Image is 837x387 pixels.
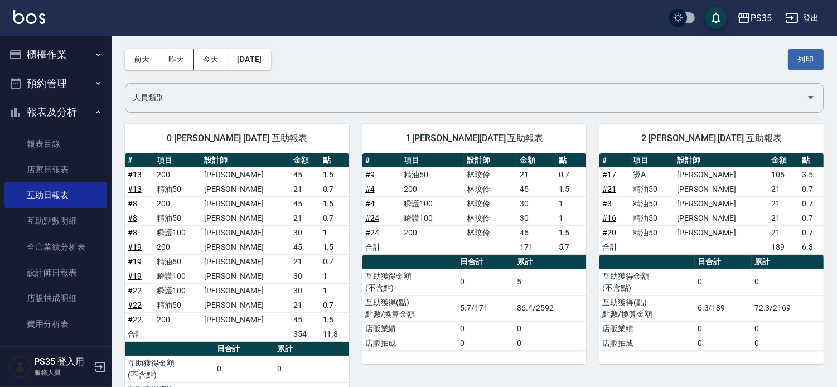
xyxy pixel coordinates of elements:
[517,225,555,240] td: 45
[695,321,752,336] td: 0
[320,327,349,341] td: 11.8
[517,240,555,254] td: 171
[159,49,194,70] button: 昨天
[154,269,201,283] td: 瞬護100
[13,10,45,24] img: Logo
[4,260,107,286] a: 設計師日報表
[291,254,320,269] td: 21
[695,295,752,321] td: 6.3/189
[514,321,586,336] td: 0
[320,196,349,211] td: 1.5
[376,133,573,144] span: 1 [PERSON_NAME][DATE] 互助報表
[4,69,107,98] button: 預約管理
[4,234,107,260] a: 全店業績分析表
[228,49,270,70] button: [DATE]
[125,153,349,342] table: a dense table
[401,225,464,240] td: 200
[556,225,587,240] td: 1.5
[291,196,320,211] td: 45
[464,196,517,211] td: 林玟伶
[514,255,586,269] th: 累計
[154,182,201,196] td: 精油50
[631,225,674,240] td: 精油50
[799,153,824,168] th: 點
[599,240,630,254] td: 合計
[201,153,291,168] th: 設計師
[768,153,799,168] th: 金額
[128,185,142,193] a: #13
[464,153,517,168] th: 設計師
[362,240,401,254] td: 合計
[733,7,776,30] button: PS35
[799,167,824,182] td: 3.5
[631,182,674,196] td: 精油50
[320,312,349,327] td: 1.5
[201,225,291,240] td: [PERSON_NAME]
[781,8,824,28] button: 登出
[154,225,201,240] td: 瞬護100
[599,255,824,351] table: a dense table
[320,167,349,182] td: 1.5
[799,211,824,225] td: 0.7
[201,312,291,327] td: [PERSON_NAME]
[365,170,375,179] a: #9
[4,98,107,127] button: 報表及分析
[768,211,799,225] td: 21
[125,153,154,168] th: #
[291,283,320,298] td: 30
[128,301,142,309] a: #22
[556,153,587,168] th: 點
[674,196,768,211] td: [PERSON_NAME]
[128,257,142,266] a: #19
[214,342,274,356] th: 日合計
[125,327,154,341] td: 合計
[201,182,291,196] td: [PERSON_NAME]
[362,255,587,351] table: a dense table
[517,153,555,168] th: 金額
[674,211,768,225] td: [PERSON_NAME]
[154,283,201,298] td: 瞬護100
[768,196,799,211] td: 21
[464,182,517,196] td: 林玟伶
[130,88,802,108] input: 人員名稱
[457,269,514,295] td: 0
[517,167,555,182] td: 21
[320,298,349,312] td: 0.7
[201,254,291,269] td: [PERSON_NAME]
[291,327,320,341] td: 354
[4,311,107,337] a: 費用分析表
[517,211,555,225] td: 30
[362,153,587,255] table: a dense table
[4,182,107,208] a: 互助日報表
[752,255,824,269] th: 累計
[514,336,586,350] td: 0
[291,312,320,327] td: 45
[291,153,320,168] th: 金額
[401,211,464,225] td: 瞬護100
[362,295,457,321] td: 互助獲得(點) 點數/換算金額
[752,295,824,321] td: 72.3/2169
[602,228,616,237] a: #20
[751,11,772,25] div: PS35
[201,211,291,225] td: [PERSON_NAME]
[401,182,464,196] td: 200
[201,269,291,283] td: [PERSON_NAME]
[320,225,349,240] td: 1
[4,208,107,234] a: 互助點數明細
[291,269,320,283] td: 30
[34,356,91,367] h5: PS35 登入用
[320,182,349,196] td: 0.7
[631,167,674,182] td: 燙A
[291,298,320,312] td: 21
[320,211,349,225] td: 0.7
[362,336,457,350] td: 店販抽成
[599,153,824,255] table: a dense table
[128,228,137,237] a: #8
[674,225,768,240] td: [PERSON_NAME]
[128,272,142,280] a: #19
[556,211,587,225] td: 1
[320,240,349,254] td: 1.5
[4,40,107,69] button: 櫃檯作業
[365,199,375,208] a: #4
[631,211,674,225] td: 精油50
